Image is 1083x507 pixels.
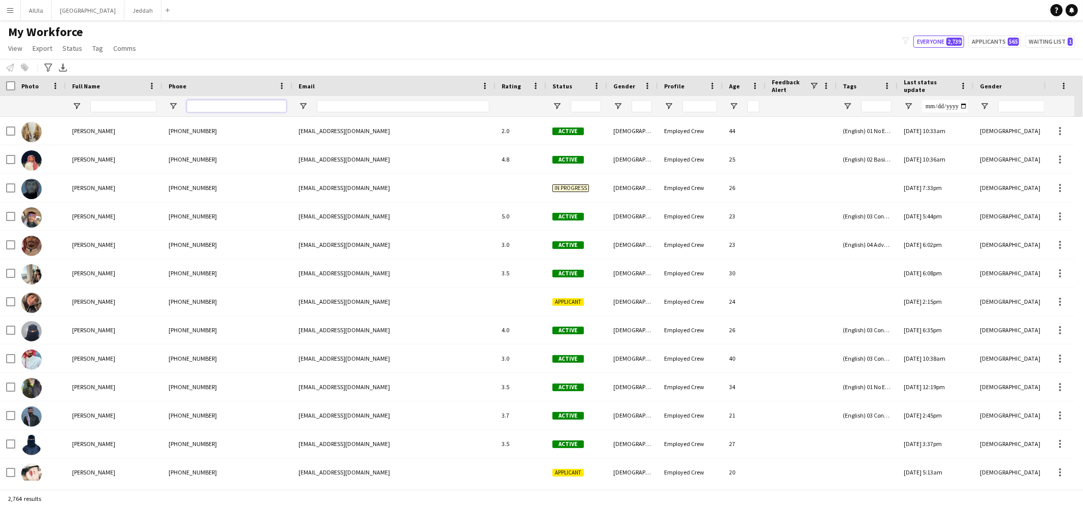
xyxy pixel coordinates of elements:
[124,1,161,20] button: Jeddah
[1025,36,1075,48] button: Waiting list1
[162,288,292,315] div: [PHONE_NUMBER]
[980,440,1040,448] span: [DEMOGRAPHIC_DATA]
[21,321,42,341] img: Aishah Alenzi
[723,145,766,173] div: 25
[898,202,974,230] div: [DATE] 5:44pm
[552,156,584,164] span: Active
[898,145,974,173] div: [DATE] 10:36am
[162,430,292,458] div: [PHONE_NUMBER]
[496,401,546,429] div: 3.7
[843,82,857,90] span: Tags
[299,82,315,90] span: Email
[837,344,898,372] div: (English) 03 Conversational, (Experience) 01 Newbies, (PPSS) 02 IP
[658,373,723,401] div: Employed Crew
[723,344,766,372] div: 40
[613,102,622,111] button: Open Filter Menu
[658,202,723,230] div: Employed Crew
[496,231,546,259] div: 3.0
[898,344,974,372] div: [DATE] 10:38am
[682,100,717,112] input: Profile Filter Input
[664,102,673,111] button: Open Filter Menu
[292,430,496,458] div: [EMAIL_ADDRESS][DOMAIN_NAME]
[496,373,546,401] div: 3.5
[723,316,766,344] div: 26
[32,44,52,53] span: Export
[607,145,658,173] div: [DEMOGRAPHIC_DATA]
[723,202,766,230] div: 23
[913,36,964,48] button: Everyone2,739
[21,82,39,90] span: Photo
[837,202,898,230] div: (English) 03 Conversational, (Experience) 01 Newbies, (PPSS) 03 VIP, (Role) 05 VIP Host & Hostesses
[8,24,83,40] span: My Workforce
[898,288,974,315] div: [DATE] 2:15pm
[292,259,496,287] div: [EMAIL_ADDRESS][DOMAIN_NAME]
[8,44,22,53] span: View
[72,269,115,277] span: [PERSON_NAME]
[658,316,723,344] div: Employed Crew
[658,259,723,287] div: Employed Crew
[162,117,292,145] div: [PHONE_NUMBER]
[21,207,42,228] img: Abdulaziz Alshmmari
[658,174,723,202] div: Employed Crew
[88,42,107,55] a: Tag
[292,174,496,202] div: [EMAIL_ADDRESS][DOMAIN_NAME]
[496,145,546,173] div: 4.8
[552,82,572,90] span: Status
[72,212,115,220] span: [PERSON_NAME]
[607,117,658,145] div: [DEMOGRAPHIC_DATA]
[292,458,496,486] div: [EMAIL_ADDRESS][DOMAIN_NAME]
[72,298,115,305] span: [PERSON_NAME]
[162,344,292,372] div: [PHONE_NUMBER]
[58,42,86,55] a: Status
[162,373,292,401] div: [PHONE_NUMBER]
[658,231,723,259] div: Employed Crew
[607,259,658,287] div: [DEMOGRAPHIC_DATA]
[72,127,115,135] span: [PERSON_NAME]
[729,82,740,90] span: Age
[72,184,115,192] span: [PERSON_NAME]
[72,102,81,111] button: Open Filter Menu
[72,383,115,391] span: [PERSON_NAME]
[72,440,115,448] span: [PERSON_NAME]
[658,401,723,429] div: Employed Crew
[980,184,1040,192] span: [DEMOGRAPHIC_DATA]
[658,145,723,173] div: Employed Crew
[772,78,809,93] span: Feedback Alert
[898,174,974,202] div: [DATE] 7:33pm
[837,401,898,429] div: (English) 03 Conversational, (Experience) 01 Newbies, (PPSS) 03 VIP, (Role) 03 Premium [PERSON_NAME]
[21,236,42,256] img: Abdulelah Alghaythi
[607,202,658,230] div: [DEMOGRAPHIC_DATA]
[664,82,684,90] span: Profile
[292,344,496,372] div: [EMAIL_ADDRESS][DOMAIN_NAME]
[21,378,42,398] img: Aziza Al-Juhani
[72,155,115,163] span: [PERSON_NAME]
[552,440,584,448] span: Active
[552,355,584,363] span: Active
[723,458,766,486] div: 20
[747,100,760,112] input: Age Filter Input
[607,316,658,344] div: [DEMOGRAPHIC_DATA]
[723,231,766,259] div: 23
[980,241,1040,248] span: [DEMOGRAPHIC_DATA]
[502,82,521,90] span: Rating
[980,269,1040,277] span: [DEMOGRAPHIC_DATA]
[723,259,766,287] div: 30
[317,100,489,112] input: Email Filter Input
[658,458,723,486] div: Employed Crew
[837,145,898,173] div: (English) 02 Basic, (Experience) 02 Experienced, (PPSS) 02 IP, (Role) 10 SUPERVISOR "A"
[496,430,546,458] div: 3.5
[980,82,1002,90] span: Gender
[898,231,974,259] div: [DATE] 6:02pm
[922,100,968,112] input: Last status update Filter Input
[72,411,115,419] span: [PERSON_NAME]
[52,1,124,20] button: [GEOGRAPHIC_DATA]
[968,36,1021,48] button: Applicants565
[292,401,496,429] div: [EMAIL_ADDRESS][DOMAIN_NAME]
[552,270,584,277] span: Active
[723,373,766,401] div: 34
[72,326,115,334] span: [PERSON_NAME]
[552,469,584,477] span: Applicant
[1008,38,1019,46] span: 565
[496,316,546,344] div: 4.0
[162,174,292,202] div: [PHONE_NUMBER]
